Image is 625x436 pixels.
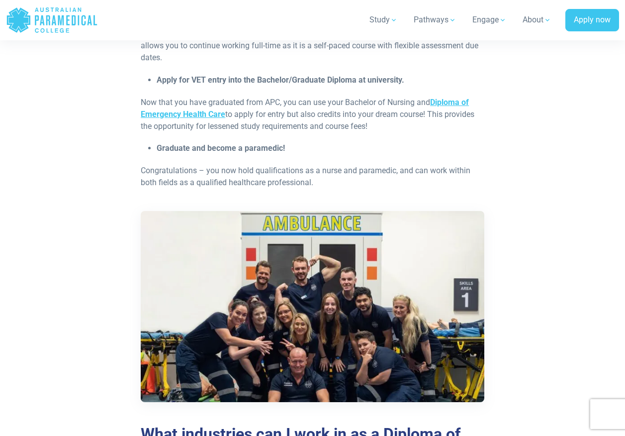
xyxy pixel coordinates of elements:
a: Pathways [408,6,462,34]
span: Graduate and become a paramedic! [157,143,285,153]
span: Apply for VET entry into the Bachelor/Graduate Diploma at university. [157,75,404,85]
a: About [517,6,557,34]
a: Diploma of Emergency Health Care [141,98,469,119]
img: APC Student Workshop - Group photo [141,211,484,402]
a: Apply now [565,9,619,32]
a: Engage [466,6,513,34]
span: Congratulations – you now hold qualifications as a nurse and paramedic, and can work within both ... [141,166,470,187]
a: Study [363,6,404,34]
a: Australian Paramedical College [6,4,98,36]
span: Now that you have graduated from APC, you can use your Bachelor of Nursing and to apply for entry... [141,98,474,131]
span: Get in touch with APC to review the timeframes, costs and requirements of studying the . Taking i... [141,5,482,62]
